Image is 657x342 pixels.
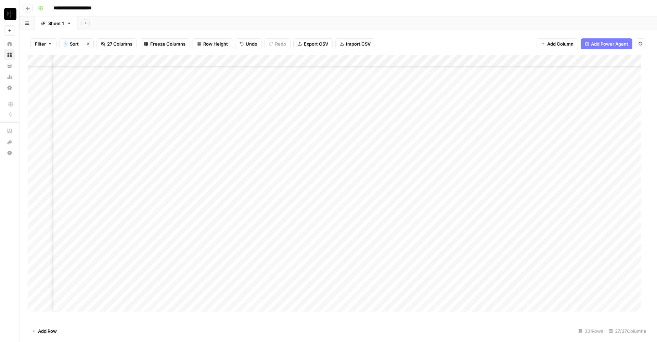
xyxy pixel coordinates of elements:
button: Freeze Columns [140,38,190,49]
div: What's new? [4,137,15,147]
button: Import CSV [335,38,375,49]
span: 27 Columns [107,40,132,47]
span: Sort [70,40,79,47]
span: Add Row [38,328,57,334]
span: Filter [35,40,46,47]
span: Redo [275,40,286,47]
span: 1 [65,41,67,47]
a: Settings [4,82,15,93]
span: Freeze Columns [150,40,185,47]
a: Usage [4,71,15,82]
button: Redo [265,38,291,49]
button: Export CSV [293,38,333,49]
button: Filter [30,38,56,49]
img: Paragon Intel - Bill / Ty / Colby R&D Logo [4,8,16,20]
button: Row Height [193,38,232,49]
div: 1 [64,41,68,47]
a: Browse [4,49,15,60]
span: Add Column [547,40,574,47]
div: 27/27 Columns [606,326,649,337]
button: Help + Support [4,147,15,158]
button: Add Row [28,326,61,337]
button: Undo [235,38,262,49]
span: Export CSV [304,40,328,47]
a: Your Data [4,60,15,71]
span: Row Height [203,40,228,47]
button: Add Power Agent [581,38,632,49]
button: 27 Columns [96,38,137,49]
button: What's new? [4,136,15,147]
span: Undo [246,40,257,47]
button: 1Sort [59,38,83,49]
span: Import CSV [346,40,371,47]
button: Workspace: Paragon Intel - Bill / Ty / Colby R&D [4,5,15,23]
a: AirOps Academy [4,125,15,136]
div: 331 Rows [576,326,606,337]
a: Sheet 1 [35,16,77,30]
a: Home [4,38,15,49]
button: Add Column [537,38,578,49]
div: Sheet 1 [48,20,64,27]
span: Add Power Agent [591,40,628,47]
